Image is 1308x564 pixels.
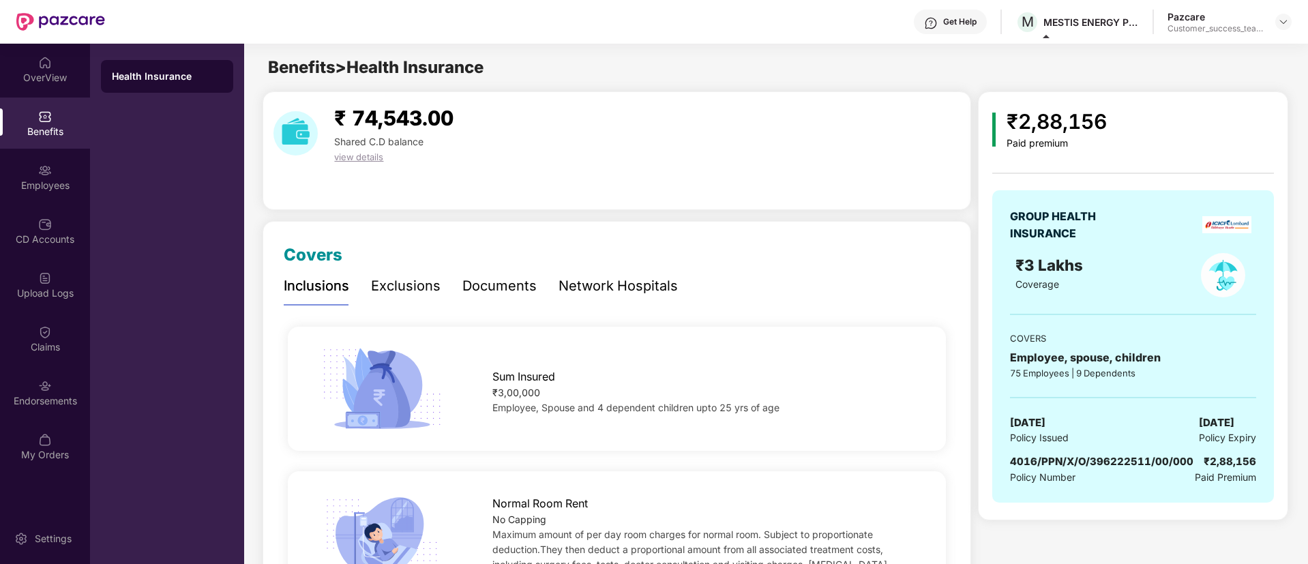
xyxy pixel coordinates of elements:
div: Exclusions [371,276,441,297]
div: Get Help [943,16,977,27]
span: Policy Number [1010,471,1075,483]
div: ₹3,00,000 [492,385,917,400]
img: svg+xml;base64,PHN2ZyBpZD0iQ2xhaW0iIHhtbG5zPSJodHRwOi8vd3d3LnczLm9yZy8yMDAwL3N2ZyIgd2lkdGg9IjIwIi... [38,325,52,339]
img: icon [317,344,446,434]
div: Inclusions [284,276,349,297]
img: svg+xml;base64,PHN2ZyBpZD0iSG9tZSIgeG1sbnM9Imh0dHA6Ly93d3cudzMub3JnLzIwMDAvc3ZnIiB3aWR0aD0iMjAiIG... [38,56,52,70]
span: Benefits > Health Insurance [268,57,484,77]
div: ₹2,88,156 [1007,106,1107,138]
span: [DATE] [1199,415,1234,431]
span: Employee, Spouse and 4 dependent children upto 25 yrs of age [492,402,779,413]
span: Policy Expiry [1199,430,1256,445]
img: svg+xml;base64,PHN2ZyBpZD0iVXBsb2FkX0xvZ3MiIGRhdGEtbmFtZT0iVXBsb2FkIExvZ3MiIHhtbG5zPSJodHRwOi8vd3... [38,271,52,285]
img: svg+xml;base64,PHN2ZyBpZD0iTXlfT3JkZXJzIiBkYXRhLW5hbWU9Ik15IE9yZGVycyIgeG1sbnM9Imh0dHA6Ly93d3cudz... [38,433,52,447]
span: Shared C.D balance [334,136,423,147]
span: Normal Room Rent [492,495,588,512]
img: svg+xml;base64,PHN2ZyBpZD0iRHJvcGRvd24tMzJ4MzIiIHhtbG5zPSJodHRwOi8vd3d3LnczLm9yZy8yMDAwL3N2ZyIgd2... [1278,16,1289,27]
span: Coverage [1015,278,1059,290]
span: [DATE] [1010,415,1045,431]
img: svg+xml;base64,PHN2ZyBpZD0iQ0RfQWNjb3VudHMiIGRhdGEtbmFtZT0iQ0QgQWNjb3VudHMiIHhtbG5zPSJodHRwOi8vd3... [38,218,52,231]
div: Settings [31,532,76,546]
span: ₹ 74,543.00 [334,106,454,130]
img: New Pazcare Logo [16,13,105,31]
span: ₹3 Lakhs [1015,256,1087,274]
div: COVERS [1010,331,1255,345]
span: Policy Issued [1010,430,1069,445]
img: svg+xml;base64,PHN2ZyBpZD0iU2V0dGluZy0yMHgyMCIgeG1sbnM9Imh0dHA6Ly93d3cudzMub3JnLzIwMDAvc3ZnIiB3aW... [14,532,28,546]
span: Sum Insured [492,368,555,385]
div: GROUP HEALTH INSURANCE [1010,208,1129,242]
div: Paid premium [1007,138,1107,149]
div: Customer_success_team_lead [1168,23,1263,34]
div: Pazcare [1168,10,1263,23]
span: view details [334,151,383,162]
div: ₹2,88,156 [1204,454,1256,470]
img: insurerLogo [1202,216,1251,233]
span: 4016/PPN/X/O/396222511/00/000 [1010,455,1193,468]
img: svg+xml;base64,PHN2ZyBpZD0iSGVscC0zMngzMiIgeG1sbnM9Imh0dHA6Ly93d3cudzMub3JnLzIwMDAvc3ZnIiB3aWR0aD... [924,16,938,30]
div: MESTIS ENERGY PRIVATE LIMITED [1043,16,1139,29]
img: svg+xml;base64,PHN2ZyBpZD0iQmVuZWZpdHMiIHhtbG5zPSJodHRwOi8vd3d3LnczLm9yZy8yMDAwL3N2ZyIgd2lkdGg9Ij... [38,110,52,123]
div: No Capping [492,512,917,527]
img: download [273,111,318,155]
span: M [1022,14,1034,30]
img: policyIcon [1201,253,1245,297]
span: Covers [284,245,342,265]
img: icon [992,113,996,147]
span: Paid Premium [1195,470,1256,485]
div: 75 Employees | 9 Dependents [1010,366,1255,380]
div: Documents [462,276,537,297]
div: Health Insurance [112,70,222,83]
div: Network Hospitals [559,276,678,297]
div: Employee, spouse, children [1010,349,1255,366]
img: svg+xml;base64,PHN2ZyBpZD0iRW5kb3JzZW1lbnRzIiB4bWxucz0iaHR0cDovL3d3dy53My5vcmcvMjAwMC9zdmciIHdpZH... [38,379,52,393]
img: svg+xml;base64,PHN2ZyBpZD0iRW1wbG95ZWVzIiB4bWxucz0iaHR0cDovL3d3dy53My5vcmcvMjAwMC9zdmciIHdpZHRoPS... [38,164,52,177]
